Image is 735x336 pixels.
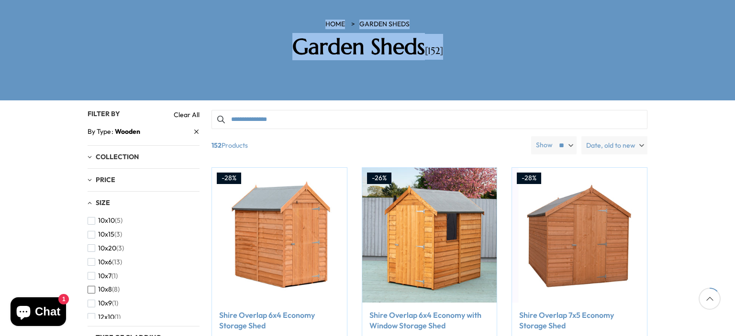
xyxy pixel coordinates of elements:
span: Wooden [115,127,140,136]
a: Garden Sheds [359,20,410,29]
span: (13) [112,258,122,266]
span: 10x7 [98,272,111,280]
label: Date, old to new [581,136,647,154]
h2: Garden Sheds [231,34,504,60]
button: 10x8 [88,282,120,296]
b: 152 [212,136,222,154]
button: 10x6 [88,255,122,269]
span: (1) [112,299,118,307]
span: Collection [96,152,139,161]
span: Size [96,198,110,207]
button: 12x10 [88,310,121,324]
button: 10x20 [88,241,124,255]
img: Shire Overlap 6x4 Economy Storage Shed - Best Shed [212,168,347,303]
span: (5) [115,217,122,225]
div: -28% [517,173,541,184]
img: Shire Overlap 7x5 Economy Storage Shed - Best Shed [512,168,647,303]
span: 10x10 [98,217,115,225]
span: Filter By [88,109,120,118]
input: Search products [212,110,647,129]
span: 10x9 [98,299,112,307]
span: (3) [114,230,122,238]
span: (1) [114,313,121,321]
span: (3) [116,244,124,252]
div: -26% [367,173,391,184]
span: By Type [88,127,115,137]
span: [152] [425,45,443,57]
span: (8) [112,285,120,293]
button: 10x15 [88,228,122,241]
img: Shire Overlap 6x4 Economy with Window Storage Shed - Best Shed [362,168,497,303]
span: 12x10 [98,313,114,321]
span: 10x6 [98,258,112,266]
button: 10x9 [88,296,118,310]
a: Clear All [174,110,200,119]
span: 10x15 [98,230,114,238]
a: Shire Overlap 7x5 Economy Storage Shed [519,310,640,331]
span: 10x8 [98,285,112,293]
button: 10x7 [88,269,118,283]
span: Date, old to new [586,136,635,154]
label: Show [536,141,553,150]
button: 10x10 [88,214,122,228]
a: Shire Overlap 6x4 Economy Storage Shed [219,310,340,331]
div: -28% [217,173,241,184]
a: HOME [325,20,345,29]
inbox-online-store-chat: Shopify online store chat [8,297,69,328]
span: 10x20 [98,244,116,252]
span: (1) [111,272,118,280]
span: Price [96,175,115,184]
a: Shire Overlap 6x4 Economy with Window Storage Shed [369,310,490,331]
span: Products [208,136,527,154]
